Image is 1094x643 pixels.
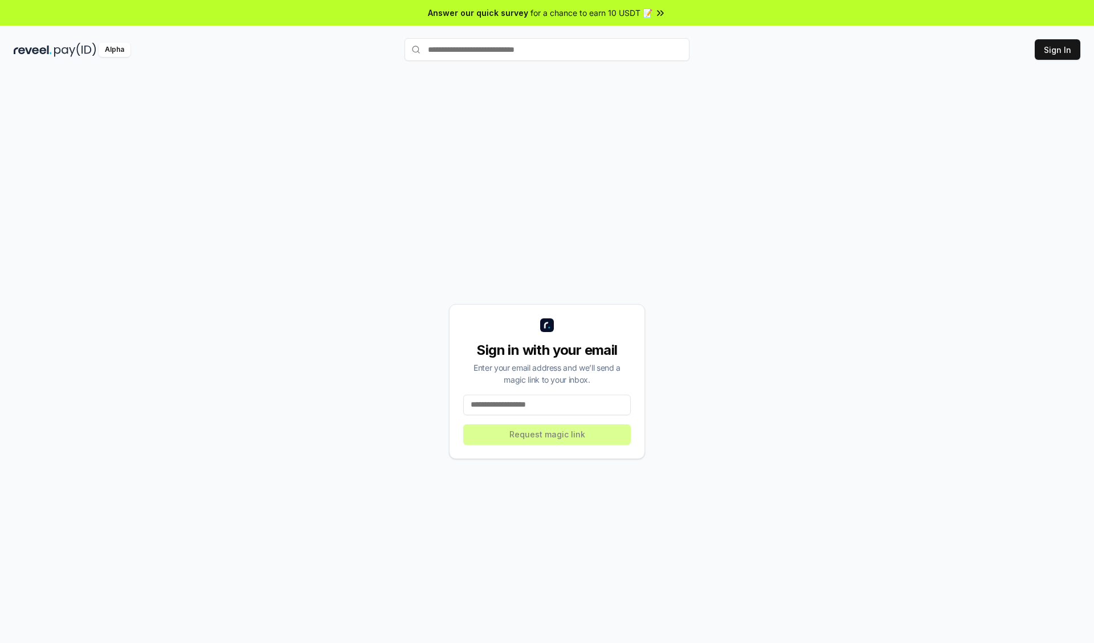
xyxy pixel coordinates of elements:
div: Enter your email address and we’ll send a magic link to your inbox. [463,362,631,386]
div: Alpha [99,43,130,57]
div: Sign in with your email [463,341,631,359]
span: for a chance to earn 10 USDT 📝 [530,7,652,19]
img: reveel_dark [14,43,52,57]
img: pay_id [54,43,96,57]
img: logo_small [540,318,554,332]
button: Sign In [1035,39,1080,60]
span: Answer our quick survey [428,7,528,19]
